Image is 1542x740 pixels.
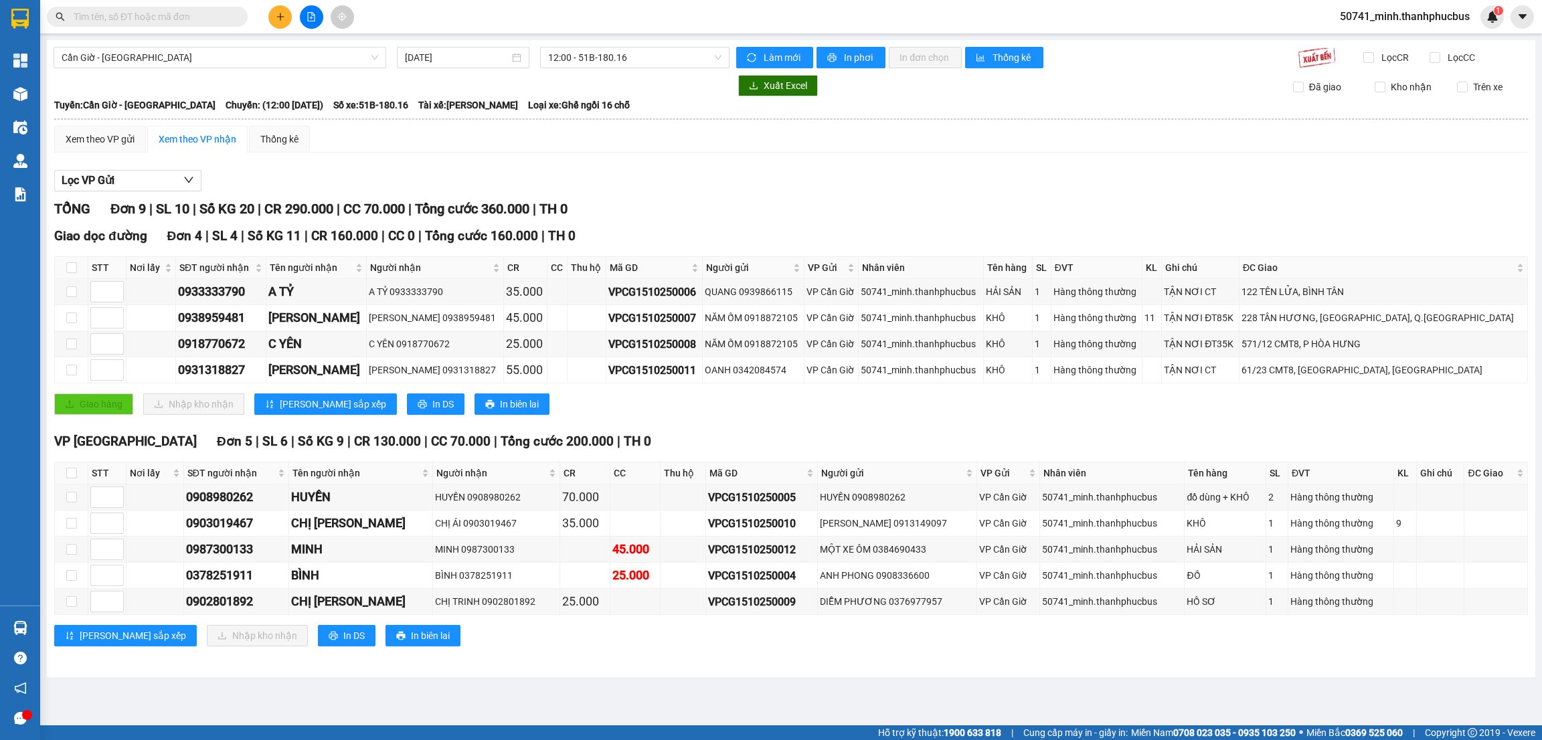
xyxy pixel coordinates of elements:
span: plus [276,12,285,21]
span: Nơi lấy [130,466,170,480]
span: In biên lai [411,628,450,643]
input: 15/10/2025 [405,50,509,65]
td: VP Cần Giờ [977,589,1040,615]
span: Người nhận [370,260,490,275]
span: TH 0 [548,228,576,244]
div: 25.000 [612,566,658,585]
img: warehouse-icon [13,120,27,134]
span: Tổng cước 160.000 [425,228,538,244]
img: dashboard-icon [13,54,27,68]
th: STT [88,462,126,484]
div: 1 [1268,568,1286,583]
span: VP Gửi [808,260,845,275]
div: CHỊ [PERSON_NAME] [291,592,430,611]
span: Giao dọc đường [54,228,147,244]
span: 1 [1496,6,1501,15]
button: Lọc VP Gửi [54,170,201,191]
div: đồ dùng + KHÔ [1187,490,1264,504]
span: Loại xe: Ghế ngồi 16 chỗ [528,98,630,112]
div: 0938959481 [178,308,264,327]
div: 1 [1035,310,1049,325]
div: MINH 0987300133 [435,542,558,557]
button: downloadNhập kho nhận [207,625,308,646]
td: VP Cần Giờ [977,537,1040,563]
div: VPCG1510250007 [608,310,700,327]
div: VPCG1510250012 [708,541,815,558]
span: CR 130.000 [354,434,421,449]
span: caret-down [1517,11,1529,23]
span: 50741_minh.thanhphucbus [1329,8,1480,25]
th: Thu hộ [661,462,706,484]
span: CC 70.000 [431,434,491,449]
div: A TỶ [268,282,364,301]
span: sort-ascending [65,631,74,642]
div: 0378251911 [186,566,286,585]
button: printerIn phơi [817,47,885,68]
span: | [258,201,261,217]
span: CR 290.000 [264,201,333,217]
span: ĐC Giao [1468,466,1513,480]
img: solution-icon [13,187,27,201]
span: sync [747,53,758,64]
div: 0931318827 [178,361,264,379]
span: aim [337,12,347,21]
div: C YÊN 0918770672 [369,337,501,351]
span: | [205,228,209,244]
th: STT [88,257,126,279]
span: 12:00 - 51B-180.16 [548,48,721,68]
span: Số KG 11 [248,228,301,244]
td: VP Cần Giờ [977,563,1040,589]
div: NĂM ỐM 0918872105 [705,337,802,351]
span: bar-chart [976,53,987,64]
span: printer [418,399,427,410]
td: HUYỀN [289,484,433,511]
span: Số xe: 51B-180.16 [333,98,408,112]
div: HUYỀN [291,488,430,506]
span: Lọc CR [1376,50,1411,65]
span: | [533,201,536,217]
span: | [381,228,385,244]
div: HẢI SẢN [1187,542,1264,557]
td: 0903019467 [184,511,289,537]
div: VPCG1510250006 [608,284,700,300]
span: Tên người nhận [270,260,353,275]
td: VPCG1510250007 [606,305,703,331]
div: 50741_minh.thanhphucbus [1042,516,1182,531]
span: Tên người nhận [292,466,419,480]
button: In đơn chọn [889,47,962,68]
div: BÌNH 0378251911 [435,568,558,583]
span: | [305,228,308,244]
td: A TỶ [266,279,367,305]
div: VPCG1510250008 [608,336,700,353]
div: MINH [291,540,430,559]
span: Đơn 4 [167,228,203,244]
div: VPCG1510250011 [608,362,700,379]
span: printer [329,631,338,642]
td: VP Cần Giờ [977,484,1040,511]
button: sort-ascending[PERSON_NAME] sắp xếp [254,393,397,415]
button: downloadNhập kho nhận [143,393,244,415]
td: 0987300133 [184,537,289,563]
td: VP Cần Giờ [977,511,1040,537]
div: Hàng thông thường [1290,516,1391,531]
div: 571/12 CMT8, P HÒA HƯNG [1241,337,1525,351]
span: SĐT người nhận [187,466,275,480]
span: Trên xe [1468,80,1508,94]
th: ĐVT [1288,462,1394,484]
div: 45.000 [612,540,658,559]
span: In DS [432,397,454,411]
th: SL [1266,462,1288,484]
span: CR 160.000 [311,228,378,244]
div: 35.000 [562,514,608,533]
span: [PERSON_NAME] sắp xếp [280,397,386,411]
th: KL [1142,257,1162,279]
td: 0918770672 [176,331,266,357]
span: Lọc CC [1442,50,1477,65]
div: C YÊN [268,335,364,353]
span: VP Gửi [980,466,1026,480]
div: 25.000 [562,592,608,611]
span: Xuất Excel [764,78,807,93]
div: BÌNH [291,566,430,585]
span: down [183,175,194,185]
td: VPCG1510250005 [706,484,818,511]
